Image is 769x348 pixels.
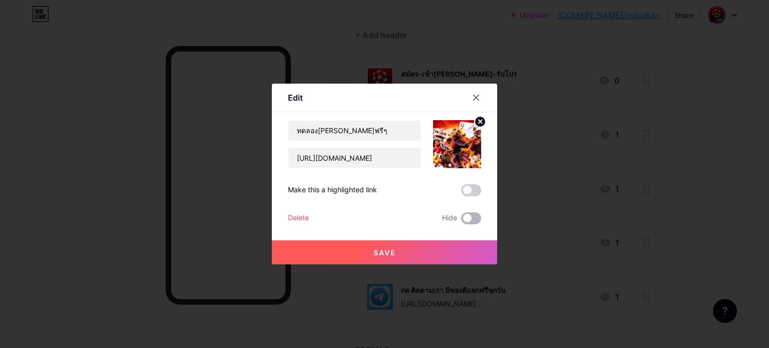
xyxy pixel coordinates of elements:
[288,148,421,168] input: URL
[373,248,396,257] span: Save
[288,121,421,141] input: Title
[433,120,481,168] img: link_thumbnail
[442,212,457,224] span: Hide
[272,240,497,264] button: Save
[288,212,309,224] div: Delete
[288,92,303,104] div: Edit
[288,184,377,196] div: Make this a highlighted link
